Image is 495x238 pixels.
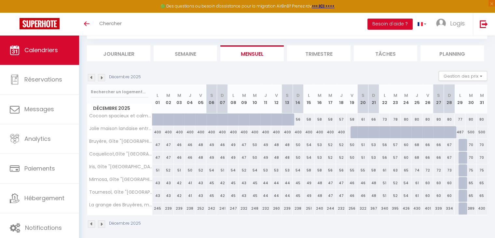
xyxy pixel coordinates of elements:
[163,126,174,138] div: 400
[383,92,385,98] abbr: L
[264,92,267,98] abbr: J
[260,152,271,164] div: 49
[404,92,408,98] abbr: M
[314,126,325,138] div: 400
[351,92,353,98] abbr: V
[314,177,325,189] div: 48
[422,190,433,202] div: 60
[347,113,357,126] div: 58
[433,113,444,126] div: 80
[185,126,195,138] div: 400
[367,19,413,30] button: Besoin d'aide ?
[88,164,153,169] span: Iris, Gîte "[GEOGRAPHIC_DATA]" Wifi+Parking
[312,3,335,9] a: >>> ICI <<<<
[88,190,153,195] span: Tournesol, Gîte "[GEOGRAPHIC_DATA]"Wifi+Pking
[217,164,228,176] div: 51
[154,45,217,61] li: Semaine
[87,104,152,113] span: Décembre 2025
[444,177,455,189] div: 60
[336,113,347,126] div: 57
[465,113,476,126] div: 80
[293,139,303,151] div: 50
[303,152,314,164] div: 54
[195,190,206,202] div: 43
[174,190,185,202] div: 42
[368,164,379,176] div: 58
[152,139,163,151] div: 47
[444,84,455,113] th: 28
[444,113,455,126] div: 80
[271,164,282,176] div: 53
[282,177,293,189] div: 44
[249,139,260,151] div: 50
[368,113,379,126] div: 66
[282,84,293,113] th: 13
[455,126,465,138] div: 487
[88,113,153,118] span: Cocoon spacieux et calme, deux pas du centre ville
[361,92,364,98] abbr: S
[163,152,174,164] div: 47
[185,202,195,215] div: 238
[249,177,260,189] div: 45
[390,152,401,164] div: 57
[465,190,476,202] div: 65
[303,177,314,189] div: 49
[195,126,206,138] div: 400
[152,164,163,176] div: 51
[206,177,217,189] div: 45
[174,152,185,164] div: 46
[282,152,293,164] div: 48
[239,202,249,215] div: 232
[166,92,170,98] abbr: M
[271,152,282,164] div: 48
[303,126,314,138] div: 400
[303,164,314,176] div: 58
[401,164,411,176] div: 65
[328,92,332,98] abbr: M
[88,177,153,182] span: Mimosa, Gîte "[GEOGRAPHIC_DATA]" Wifi+Parking
[293,190,303,202] div: 45
[163,202,174,215] div: 239
[314,152,325,164] div: 53
[195,177,206,189] div: 43
[163,190,174,202] div: 43
[325,139,336,151] div: 52
[465,177,476,189] div: 65
[249,152,260,164] div: 50
[368,139,379,151] div: 53
[282,126,293,138] div: 400
[249,164,260,176] div: 54
[239,139,249,151] div: 47
[325,164,336,176] div: 56
[195,139,206,151] div: 48
[422,84,433,113] th: 26
[465,164,476,176] div: 75
[476,84,487,113] th: 31
[368,152,379,164] div: 53
[174,164,185,176] div: 51
[282,202,293,215] div: 239
[152,84,163,113] th: 01
[152,152,163,164] div: 47
[94,13,127,36] a: Chercher
[88,152,153,156] span: Coquelicot,Gîte "[GEOGRAPHIC_DATA]"Wifi+Pking
[465,152,476,164] div: 70
[185,139,195,151] div: 46
[20,18,60,29] img: Super Booking
[318,92,322,98] abbr: M
[411,139,422,151] div: 68
[199,92,202,98] abbr: V
[379,177,390,189] div: 51
[217,84,228,113] th: 07
[239,152,249,164] div: 47
[249,202,260,215] div: 248
[393,92,397,98] abbr: M
[260,202,271,215] div: 232
[368,190,379,202] div: 48
[271,84,282,113] th: 12
[411,164,422,176] div: 74
[152,190,163,202] div: 43
[455,84,465,113] th: 29
[24,75,62,83] span: Réservations
[206,84,217,113] th: 06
